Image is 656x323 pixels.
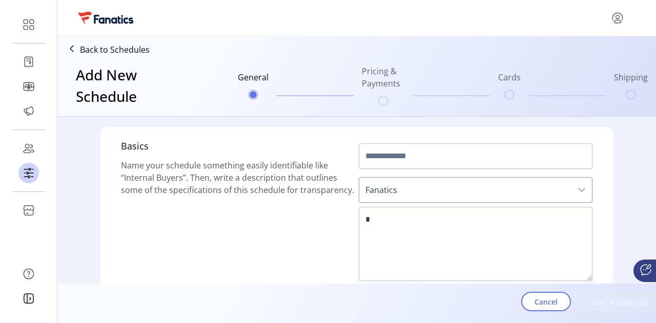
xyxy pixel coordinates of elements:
button: Cancel [521,292,571,311]
div: dropdown trigger [571,178,592,202]
span: Fanatics [359,178,571,202]
span: Cancel [535,296,558,307]
h6: General [238,71,269,90]
h5: Basics [121,139,355,159]
p: Back to Schedules [80,44,150,56]
img: logo [78,12,133,24]
h3: Add New Schedule [76,64,193,107]
span: Name your schedule something easily identifiable like “Internal Buyers”. Then, write a descriptio... [121,160,354,196]
button: menu [609,10,626,26]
